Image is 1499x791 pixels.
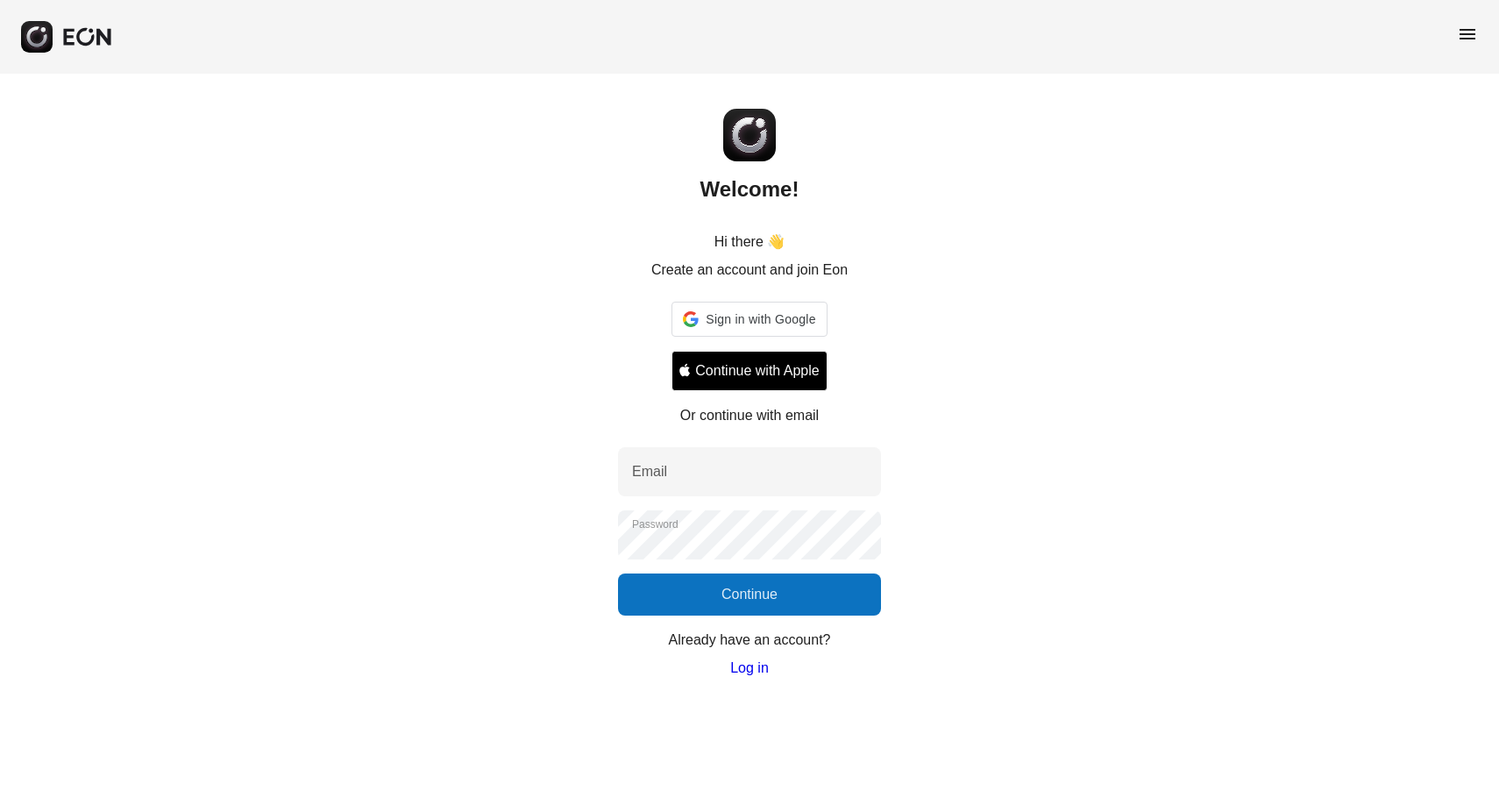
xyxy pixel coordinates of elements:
[714,232,785,253] p: Hi there 👋
[668,630,830,651] p: Already have an account?
[618,574,881,616] button: Continue
[730,658,769,679] a: Log in
[671,302,827,337] div: Sign in with Google
[671,351,827,391] button: Signin with apple ID
[706,309,815,330] span: Sign in with Google
[700,175,799,203] h2: Welcome!
[680,405,819,426] p: Or continue with email
[651,260,848,281] p: Create an account and join Eon
[632,517,678,531] label: Password
[632,461,667,482] label: Email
